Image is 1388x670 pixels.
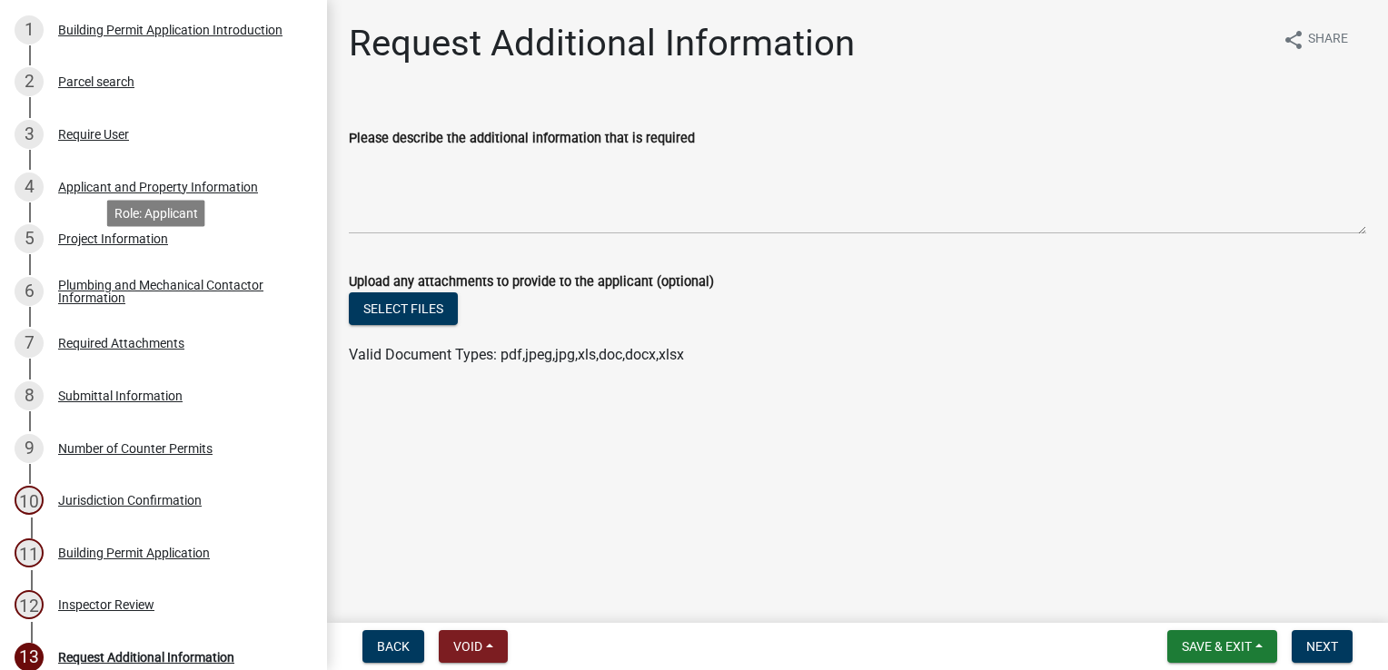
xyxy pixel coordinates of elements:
div: Role: Applicant [107,200,205,226]
button: Back [362,630,424,663]
div: Building Permit Application Introduction [58,24,283,36]
div: Jurisdiction Confirmation [58,494,202,507]
div: 9 [15,434,44,463]
i: share [1283,29,1304,51]
button: Void [439,630,508,663]
div: Inspector Review [58,598,154,611]
div: Number of Counter Permits [58,442,213,455]
button: shareShare [1268,22,1363,57]
div: 12 [15,590,44,619]
div: 6 [15,277,44,306]
div: 4 [15,172,44,202]
div: 1 [15,15,44,44]
div: 8 [15,381,44,410]
div: 3 [15,120,44,149]
span: Save & Exit [1182,639,1252,654]
span: Next [1306,639,1338,654]
span: Share [1308,29,1348,51]
label: Please describe the additional information that is required [349,133,695,145]
div: Request Additional Information [58,651,234,664]
div: Submittal Information [58,389,183,402]
button: Select files [349,292,458,325]
div: 7 [15,329,44,358]
div: 5 [15,224,44,253]
span: Back [377,639,410,654]
button: Save & Exit [1167,630,1277,663]
div: Require User [58,128,129,141]
div: 10 [15,486,44,515]
label: Upload any attachments to provide to the applicant (optional) [349,276,714,289]
span: Void [453,639,482,654]
div: Plumbing and Mechanical Contactor Information [58,279,298,304]
button: Next [1292,630,1353,663]
div: 2 [15,67,44,96]
div: Applicant and Property Information [58,181,258,193]
div: Required Attachments [58,337,184,350]
span: Valid Document Types: pdf,jpeg,jpg,xls,doc,docx,xlsx [349,346,684,363]
h1: Request Additional Information [349,22,855,65]
div: Building Permit Application [58,547,210,559]
div: Parcel search [58,75,134,88]
div: Project Information [58,232,168,245]
div: 11 [15,538,44,567]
